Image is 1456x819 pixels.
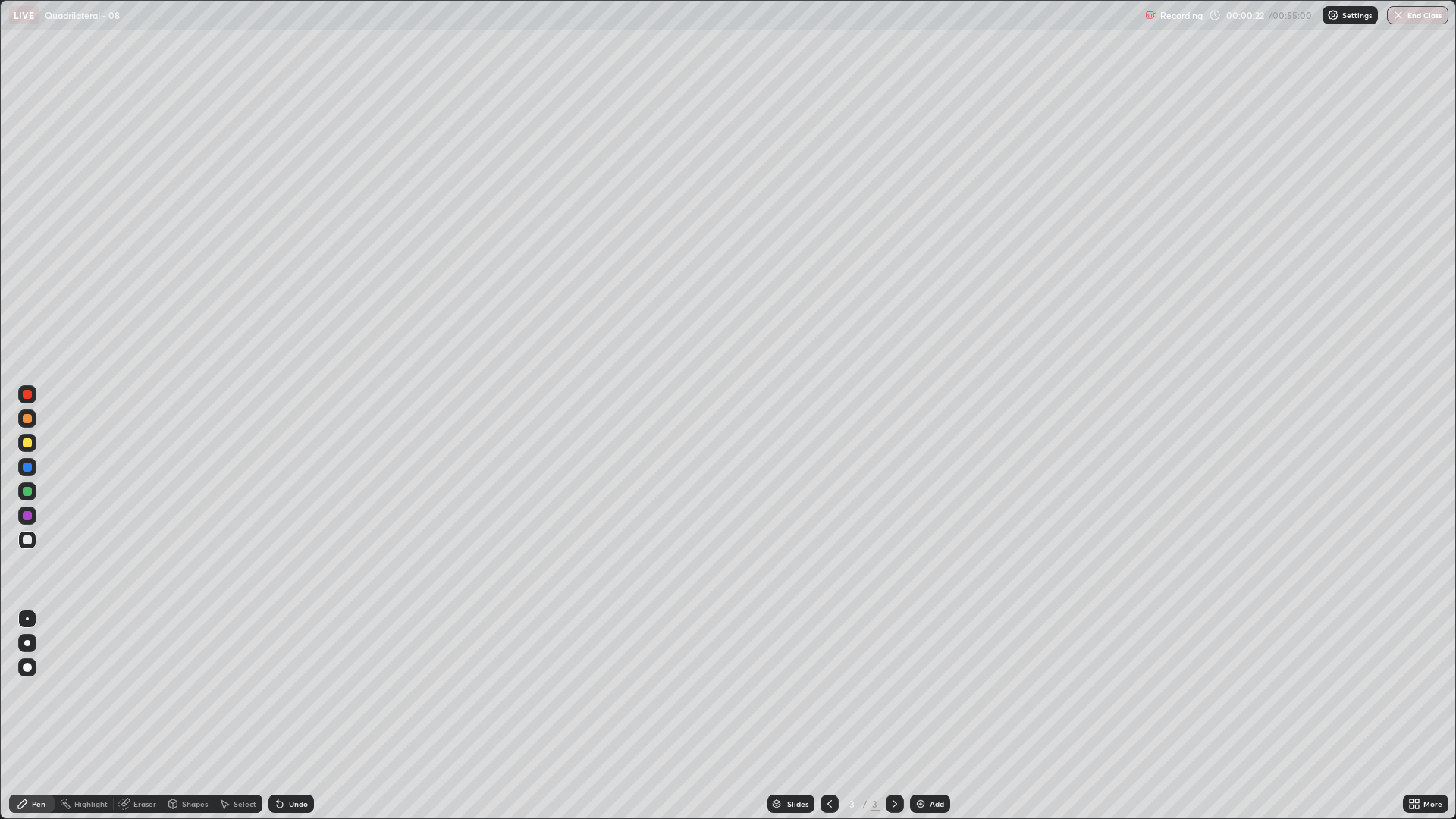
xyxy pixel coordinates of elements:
div: Highlight [74,800,108,808]
div: Add [930,800,944,808]
p: LIVE [14,9,34,21]
img: recording.375f2c34.svg [1145,9,1157,21]
div: Eraser [133,800,156,808]
p: Recording [1160,10,1203,21]
img: class-settings-icons [1327,9,1339,21]
div: Undo [289,800,308,808]
p: Settings [1342,11,1372,19]
img: end-class-cross [1392,9,1404,21]
div: Select [234,800,256,808]
div: Slides [787,800,808,808]
div: Pen [32,800,45,808]
div: 3 [871,797,880,811]
button: End Class [1387,6,1448,24]
div: More [1423,800,1442,808]
div: / [863,799,868,808]
img: add-slide-button [915,798,927,810]
div: 3 [845,799,860,808]
p: Quadrilateral - 08 [45,9,120,21]
div: Shapes [182,800,208,808]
